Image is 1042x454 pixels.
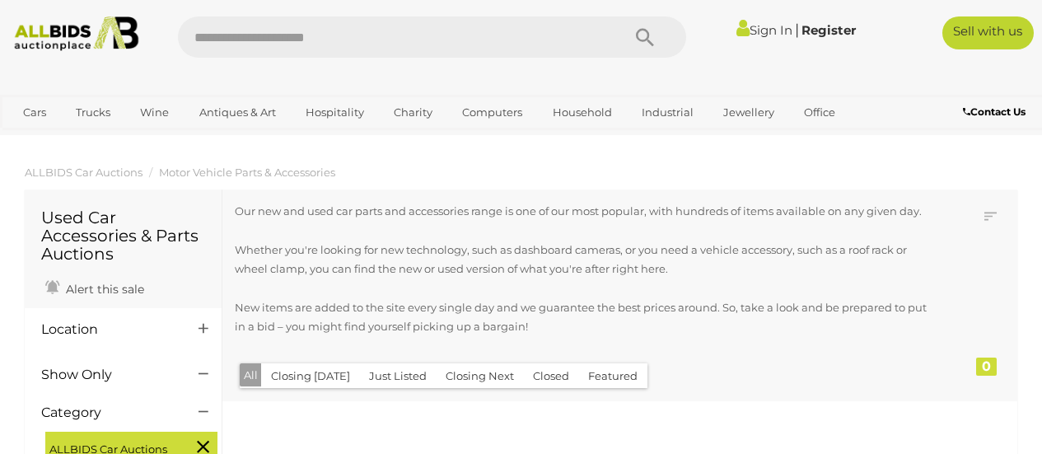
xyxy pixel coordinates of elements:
[604,16,686,58] button: Search
[65,99,121,126] a: Trucks
[963,105,1026,118] b: Contact Us
[793,99,846,126] a: Office
[578,363,647,389] button: Featured
[451,99,533,126] a: Computers
[189,99,287,126] a: Antiques & Art
[801,22,856,38] a: Register
[436,363,524,389] button: Closing Next
[736,22,792,38] a: Sign In
[41,275,148,300] a: Alert this sale
[383,99,443,126] a: Charity
[963,103,1030,121] a: Contact Us
[795,21,799,39] span: |
[62,282,144,297] span: Alert this sale
[942,16,1034,49] a: Sell with us
[159,166,335,179] a: Motor Vehicle Parts & Accessories
[631,99,704,126] a: Industrial
[76,126,214,153] a: [GEOGRAPHIC_DATA]
[976,358,997,376] div: 0
[12,126,68,153] a: Sports
[523,363,579,389] button: Closed
[25,166,143,179] a: ALLBIDS Car Auctions
[129,99,180,126] a: Wine
[542,99,623,126] a: Household
[41,405,174,420] h4: Category
[41,322,174,337] h4: Location
[41,208,205,263] h1: Used Car Accessories & Parts Auctions
[235,202,928,337] p: Our new and used car parts and accessories range is one of our most popular, with hundreds of ite...
[7,16,145,51] img: Allbids.com.au
[240,363,262,387] button: All
[12,99,57,126] a: Cars
[295,99,375,126] a: Hospitality
[713,99,785,126] a: Jewellery
[41,367,174,382] h4: Show Only
[261,363,360,389] button: Closing [DATE]
[359,363,437,389] button: Just Listed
